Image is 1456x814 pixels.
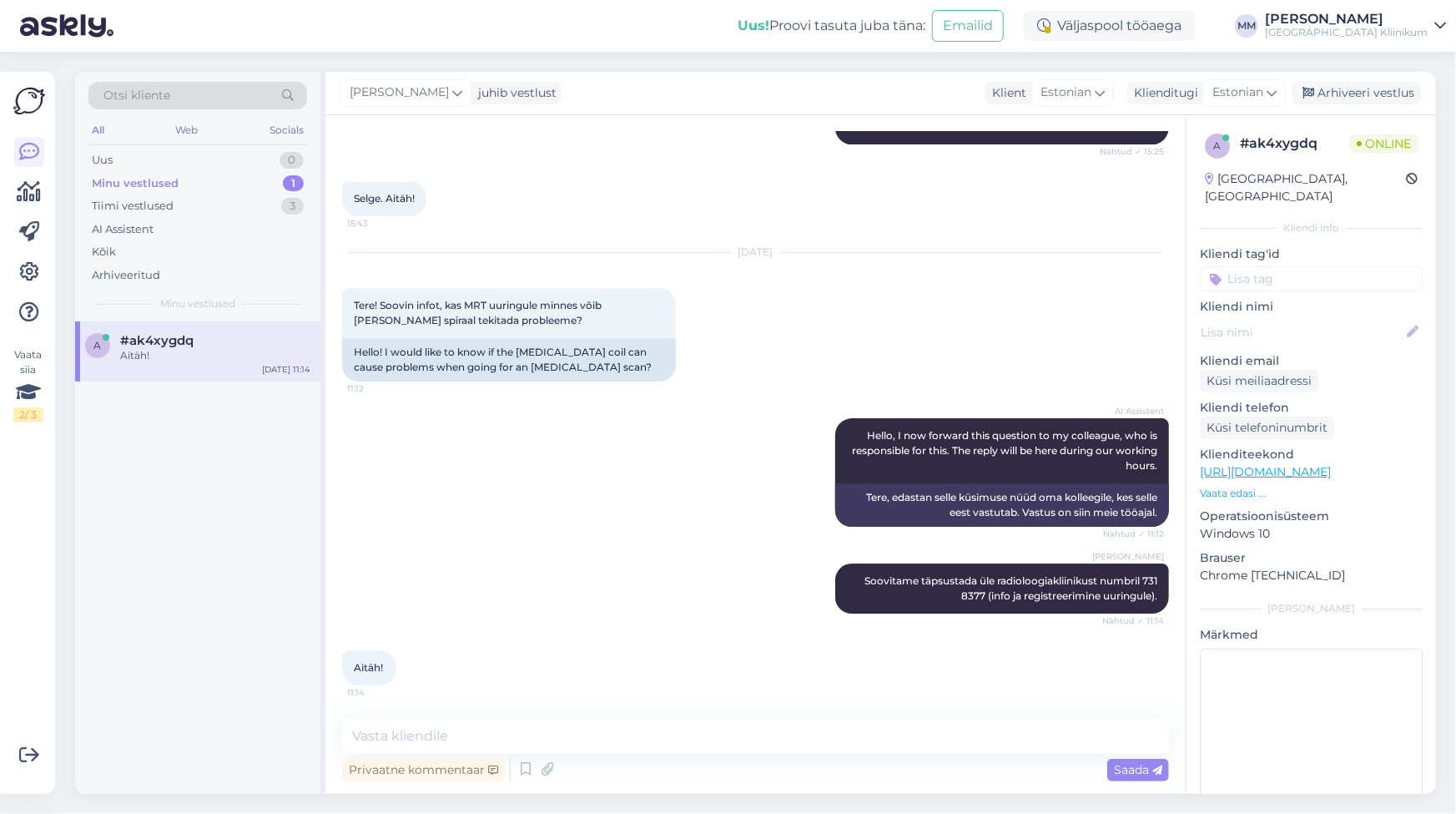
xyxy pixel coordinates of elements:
[350,83,449,102] span: [PERSON_NAME]
[1200,626,1423,644] p: Märkmed
[1200,508,1423,525] p: Operatsioonisüsteem
[283,175,304,192] div: 1
[354,192,415,205] span: Selge. Aitäh!
[92,175,179,192] div: Minu vestlused
[13,85,45,117] img: Askly Logo
[1201,323,1403,341] input: Lisa nimi
[1200,399,1423,417] p: Kliendi telefon
[1092,550,1164,563] span: [PERSON_NAME]
[1235,14,1258,38] div: MM
[864,574,1160,602] span: Soovitame täpsustada üle radioloogiakliinikust numbril 731 8377 (info ja registreerimine uuringule).
[1200,370,1318,392] div: Küsi meiliaadressi
[281,198,304,215] div: 3
[852,429,1160,472] span: Hello, I now forward this question to my colleague, who is responsible for this. The reply will b...
[120,348,310,363] div: Aitäh!
[985,84,1026,102] div: Klient
[94,339,102,351] span: a
[92,267,160,284] div: Arhiveeritud
[266,119,307,141] div: Socials
[471,84,557,102] div: juhib vestlust
[1292,82,1421,104] div: Arhiveeri vestlus
[1101,405,1164,417] span: AI Assistent
[1127,84,1198,102] div: Klienditugi
[1265,26,1428,39] div: [GEOGRAPHIC_DATA] Kliinikum
[347,686,410,699] span: 11:14
[92,244,116,260] div: Kõik
[1240,134,1350,154] div: # ak4xygdq
[347,217,410,230] span: 15:43
[1200,266,1423,291] input: Lisa tag
[1100,145,1164,158] span: Nähtud ✓ 15:25
[13,407,43,422] div: 2 / 3
[354,299,604,326] span: Tere! Soovin infot, kas MRT uuringule minnes võib [PERSON_NAME] spiraal tekitada probleeme?
[1200,245,1423,263] p: Kliendi tag'id
[342,245,1169,260] div: [DATE]
[347,382,410,395] span: 11:12
[1200,417,1334,439] div: Küsi telefoninumbrit
[92,221,154,238] div: AI Assistent
[1200,567,1423,584] p: Chrome [TECHNICAL_ID]
[1200,352,1423,370] p: Kliendi email
[1350,134,1418,153] span: Online
[354,661,383,674] span: Aitäh!
[342,338,676,382] div: Hello! I would like to know if the [MEDICAL_DATA] coil can cause problems when going for an [MEDI...
[1205,170,1406,205] div: [GEOGRAPHIC_DATA], [GEOGRAPHIC_DATA]
[1200,298,1423,316] p: Kliendi nimi
[1212,83,1263,102] span: Estonian
[88,119,108,141] div: All
[262,363,310,376] div: [DATE] 11:14
[103,87,170,104] span: Otsi kliente
[1265,13,1428,26] div: [PERSON_NAME]
[1114,762,1162,777] span: Saada
[1200,549,1423,567] p: Brauser
[1200,464,1331,479] a: [URL][DOMAIN_NAME]
[13,347,43,422] div: Vaata siia
[120,333,194,348] span: #ak4xygdq
[1040,83,1091,102] span: Estonian
[738,18,769,33] b: Uus!
[932,10,1004,42] button: Emailid
[1214,139,1222,152] span: a
[173,119,202,141] div: Web
[92,152,113,169] div: Uus
[1024,11,1195,41] div: Väljaspool tööaega
[92,198,174,215] div: Tiimi vestlused
[1200,486,1423,501] p: Vaata edasi ...
[1200,446,1423,463] p: Klienditeekond
[1265,13,1446,39] a: [PERSON_NAME][GEOGRAPHIC_DATA] Kliinikum
[835,483,1169,527] div: Tere, edastan selle küsimuse nüüd oma kolleegile, kes selle eest vastutab. Vastus on siin meie tö...
[1200,525,1423,543] p: Windows 10
[1200,220,1423,235] div: Kliendi info
[1101,614,1164,627] span: Nähtud ✓ 11:14
[738,16,925,36] div: Proovi tasuta juba täna:
[1101,528,1164,540] span: Nähtud ✓ 11:12
[1200,601,1423,616] div: [PERSON_NAME]
[160,296,235,311] span: Minu vestlused
[280,152,304,169] div: 0
[342,759,505,781] div: Privaatne kommentaar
